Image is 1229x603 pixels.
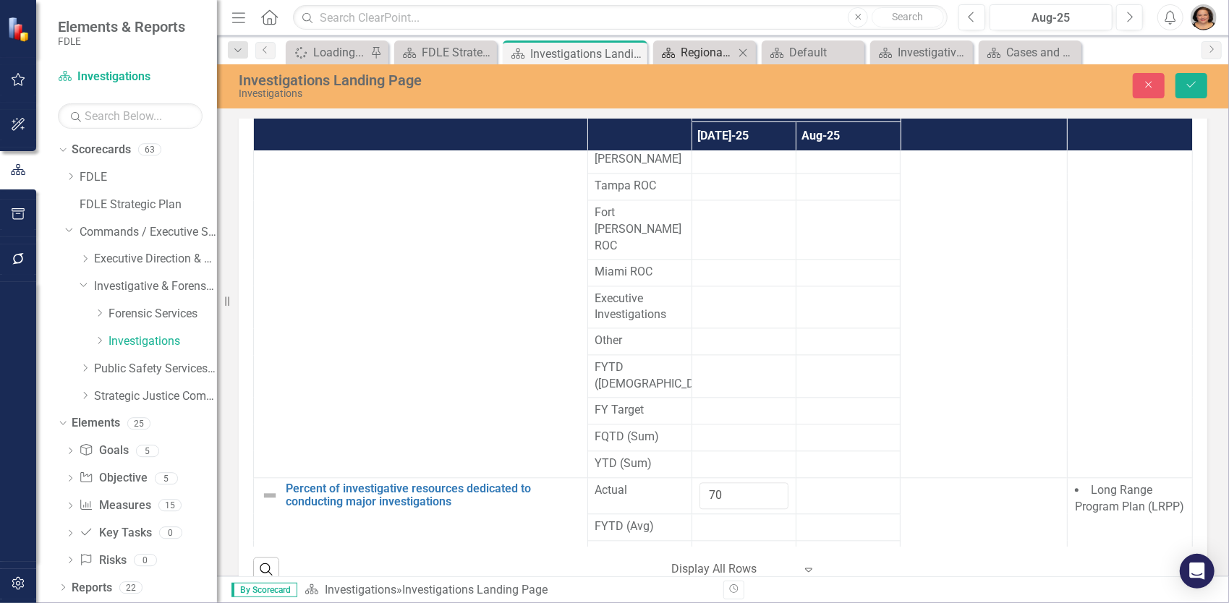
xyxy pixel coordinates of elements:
div: Default [789,43,861,61]
a: Executive Direction & Business Support [94,251,217,268]
span: Actual [595,483,684,500]
div: 0 [159,527,182,539]
span: Tampa ROC [595,179,684,195]
div: » [305,582,713,599]
div: 63 [138,144,161,156]
span: [PERSON_NAME] [595,152,684,168]
span: FYTD (Avg) [595,519,684,536]
a: Public Safety Services Command [94,361,217,377]
a: Cases and Arrests Dashboard [982,43,1078,61]
a: Scorecards [72,142,131,158]
div: Investigations [239,88,778,99]
a: Default [765,43,861,61]
img: ClearPoint Strategy [7,17,33,42]
input: Search Below... [58,103,203,129]
button: Search [872,7,944,27]
small: FDLE [58,35,185,47]
span: Elements & Reports [58,18,185,35]
div: Cases and Arrests Dashboard [1006,43,1078,61]
a: Regional Operations Center Default [657,43,734,61]
span: FY Target [595,403,684,419]
span: FQTD (Sum) [595,429,684,446]
a: FDLE Strategic Plan [80,197,217,213]
a: Measures [79,497,150,514]
a: Loading... [289,43,367,61]
a: Elements [72,415,120,432]
span: By Scorecard [231,583,297,597]
div: Aug-25 [995,9,1107,27]
span: Long Range Program Plan (LRPP) [1075,484,1184,514]
a: Investigative & Forensic Services Command [874,43,969,61]
a: Percent of investigative resources dedicated to conducting major investigations [286,483,580,508]
img: Nancy Verhine [1191,4,1217,30]
a: Investigations [109,333,217,350]
div: Investigations Landing Page [530,45,644,63]
div: Investigations Landing Page [402,583,548,596]
a: Investigations [325,583,396,596]
a: Risks [79,552,126,569]
a: Forensic Services [109,306,217,322]
div: Regional Operations Center Default [681,43,734,61]
div: FDLE Strategic Plan [422,43,493,61]
a: Investigative & Forensic Services Command [94,278,217,295]
div: Investigative & Forensic Services Command [898,43,969,61]
span: Executive Investigations [595,291,684,325]
a: Reports [72,580,112,596]
span: Other [595,333,684,350]
div: 22 [119,581,143,594]
span: FYTD ([DEMOGRAPHIC_DATA]) [595,360,684,393]
div: Open Intercom Messenger [1180,554,1215,589]
div: 15 [158,500,182,512]
a: Key Tasks [79,525,151,542]
a: Investigations [58,69,203,85]
a: FDLE Strategic Plan [398,43,493,61]
a: FDLE [80,169,217,186]
div: Loading... [313,43,367,61]
div: 25 [127,417,150,429]
a: Commands / Executive Support Branch [80,224,217,241]
span: Search [893,11,924,22]
a: Goals [79,442,128,459]
a: Strategic Justice Command [94,388,217,405]
a: Objective [79,470,147,487]
span: Fort [PERSON_NAME] ROC [595,205,684,255]
input: Search ClearPoint... [293,5,948,30]
span: Miami ROC [595,265,684,281]
div: 5 [155,472,178,484]
div: 0 [134,554,157,566]
span: YTD (Sum) [595,456,684,473]
div: Investigations Landing Page [239,72,778,88]
button: Aug-25 [990,4,1113,30]
div: 5 [136,445,159,457]
img: Not Defined [261,487,278,505]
